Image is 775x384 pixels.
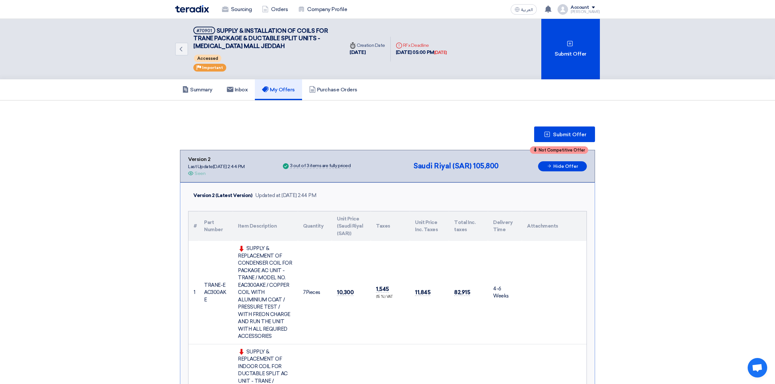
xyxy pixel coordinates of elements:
[376,294,405,300] div: (15 %) VAT
[748,358,767,377] a: Open chat
[434,49,447,56] div: [DATE]
[238,245,293,340] div: SUPPLY & REPLACEMENT OF CONDENSER COIL FOR PACKAGE AC UNIT - TRANE / MODEL NO. EAC300AKE / COPPER...
[188,211,199,241] th: #
[188,155,245,163] div: Version 2
[199,241,233,344] td: TRANE-EAC300AKE
[332,211,371,241] th: Unit Price (Saudi Riyal (SAR))
[488,211,522,241] th: Delivery Time
[521,7,533,12] span: العربية
[541,19,600,79] div: Submit Offer
[376,286,389,293] span: 1,545
[199,211,233,241] th: Part Number
[262,86,295,93] h5: My Offers
[413,162,472,170] span: Saudi Riyal (SAR)
[410,211,449,241] th: Unit Price Inc. Taxes
[350,42,385,49] div: Creation Date
[396,49,447,56] div: [DATE] 05:00 PM
[302,79,365,100] a: Purchase Orders
[534,126,595,142] button: Submit Offer
[175,79,220,100] a: Summary
[488,241,522,344] td: 4-6 Weeks
[202,65,223,70] span: Important
[558,4,568,15] img: profile_test.png
[257,2,293,17] a: Orders
[371,211,410,241] th: Taxes
[553,132,587,137] span: Submit Offer
[298,241,332,344] td: Pieces
[303,289,306,295] span: 7
[415,289,430,296] span: 11,845
[255,79,302,100] a: My Offers
[298,211,332,241] th: Quantity
[194,55,221,62] span: Accessed
[309,86,357,93] h5: Purchase Orders
[522,211,587,241] th: Attachments
[396,42,447,49] div: RFx Deadline
[255,192,316,199] div: Updated at [DATE] 2:44 PM
[197,29,212,33] div: #70901
[290,164,351,169] div: 3 out of 3 items are fully priced
[571,10,600,14] div: [PERSON_NAME]
[538,161,587,171] button: Hide Offer
[337,289,353,296] span: 10,300
[350,49,385,56] div: [DATE]
[220,79,255,100] a: Inbox
[175,5,209,13] img: Teradix logo
[217,2,257,17] a: Sourcing
[233,211,298,241] th: Item Description
[449,211,488,241] th: Total Inc. taxes
[182,86,213,93] h5: Summary
[188,163,245,170] div: Last Update [DATE] 2:44 PM
[188,241,199,344] td: 1
[193,192,253,199] div: Version 2 (Latest Version)
[227,86,248,93] h5: Inbox
[539,148,585,152] span: Not Competitive Offer
[195,170,205,177] div: Seen
[193,27,328,50] span: SUPPLY & INSTALLATION OF COILS FOR TRANE PACKAGE & DUCTABLE SPLIT UNITS - [MEDICAL_DATA] MALL JEDDAH
[193,27,337,50] h5: SUPPLY & INSTALLATION OF COILS FOR TRANE PACKAGE & DUCTABLE SPLIT UNITS - YASMIN MALL JEDDAH
[473,162,499,170] span: 105,800
[454,289,470,296] span: 82,915
[571,5,589,10] div: Account
[293,2,352,17] a: Company Profile
[511,4,537,15] button: العربية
